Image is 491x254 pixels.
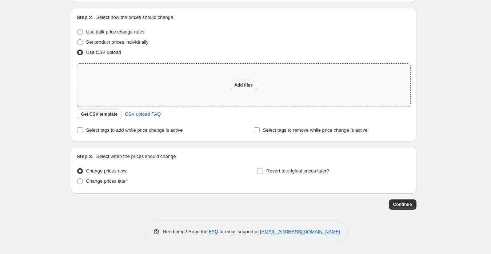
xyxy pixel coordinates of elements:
p: Select how the prices should change [96,14,173,21]
button: Get CSV template [77,109,122,119]
span: Select tags to add while price change is active [86,127,183,133]
span: Get CSV template [81,111,118,117]
span: Use CSV upload [86,49,121,55]
span: Need help? Read the [163,229,209,234]
p: Select when the prices should change [96,153,176,160]
a: FAQ [209,229,218,234]
h2: Step 3. [77,153,93,160]
span: Revert to original prices later? [266,168,329,174]
span: CSV upload FAQ [125,111,161,118]
h2: Step 2. [77,14,93,21]
button: Continue [389,199,416,210]
span: or email support at [218,229,260,234]
span: Set product prices individually [86,39,149,45]
span: Change prices now [86,168,127,174]
span: Use bulk price change rules [86,29,144,35]
a: CSV upload FAQ [120,108,165,120]
a: [EMAIL_ADDRESS][DOMAIN_NAME] [260,229,340,234]
span: Select tags to remove while price change is active [263,127,368,133]
span: Add files [234,82,253,88]
span: Continue [393,202,412,207]
button: Add files [230,80,257,90]
span: Change prices later [86,178,127,184]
